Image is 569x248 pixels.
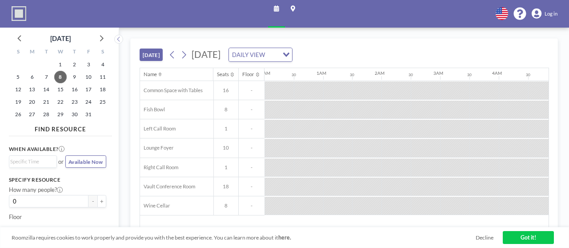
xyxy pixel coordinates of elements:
span: Saturday, October 4, 2025 [96,58,109,71]
span: DAILY VIEW [231,50,267,60]
span: Tuesday, October 21, 2025 [40,96,52,108]
div: Seats [217,71,229,77]
div: Search for option [9,156,56,167]
span: 8 [214,106,239,113]
div: 30 [292,73,296,77]
span: Thursday, October 16, 2025 [68,83,81,96]
span: Vault Conference Room [140,183,195,190]
span: Monday, October 13, 2025 [26,83,38,96]
button: + [97,195,106,207]
span: Wednesday, October 1, 2025 [54,58,67,71]
span: Saturday, October 18, 2025 [96,83,109,96]
span: Saturday, October 25, 2025 [96,96,109,108]
span: Common Space with Tables [140,87,203,94]
span: Saturday, October 11, 2025 [96,71,109,83]
div: Search for option [229,48,292,61]
label: How many people? [9,186,63,193]
div: 30 [350,73,354,77]
input: Search for option [267,50,277,60]
span: Log in [545,11,557,17]
div: 1AM [317,70,326,76]
span: Sunday, October 5, 2025 [12,71,24,83]
div: [DATE] [50,32,71,45]
span: Friday, October 17, 2025 [82,83,95,96]
span: Monday, October 27, 2025 [26,108,38,121]
span: Wednesday, October 29, 2025 [54,108,67,121]
span: - [239,145,264,151]
button: - [88,195,97,207]
div: 2AM [375,70,385,76]
input: Search for option [10,158,52,166]
span: Tuesday, October 14, 2025 [40,83,52,96]
span: Monday, October 6, 2025 [26,71,38,83]
span: - [239,126,264,132]
span: Tuesday, October 7, 2025 [40,71,52,83]
span: Right Call Room [140,164,178,171]
label: Floor [9,213,22,220]
span: Sunday, October 19, 2025 [12,96,24,108]
span: Roomzilla requires cookies to work properly and provide you with the best experience. You can lea... [12,234,476,241]
div: S [11,47,25,58]
span: 18 [214,183,239,190]
span: Thursday, October 9, 2025 [68,71,81,83]
a: Log in [532,8,557,19]
a: here. [278,234,291,241]
span: Left Call Room [140,126,176,132]
span: - [239,106,264,113]
span: - [239,87,264,94]
span: 16 [214,87,239,94]
button: [DATE] [140,49,163,61]
span: Friday, October 24, 2025 [82,96,95,108]
div: 3AM [433,70,443,76]
span: 1 [214,126,239,132]
a: Decline [476,234,493,241]
div: S [96,47,110,58]
h4: FIND RESOURCE [9,123,112,133]
div: 30 [526,73,530,77]
span: Thursday, October 2, 2025 [68,58,81,71]
div: 30 [467,73,472,77]
h3: Specify resource [9,177,106,183]
span: - [239,183,264,190]
span: Wednesday, October 22, 2025 [54,96,67,108]
span: 8 [214,203,239,209]
div: T [39,47,53,58]
span: Tuesday, October 28, 2025 [40,108,52,121]
span: Available Now [68,159,103,165]
span: Wednesday, October 15, 2025 [54,83,67,96]
span: Wine Cellar [140,203,170,209]
span: Friday, October 10, 2025 [82,71,95,83]
div: 4AM [492,70,502,76]
span: Friday, October 3, 2025 [82,58,95,71]
span: - [239,164,264,171]
img: organization-logo [12,6,26,21]
span: Wednesday, October 8, 2025 [54,71,67,83]
span: Friday, October 31, 2025 [82,108,95,121]
div: T [68,47,82,58]
div: F [81,47,96,58]
span: Sunday, October 12, 2025 [12,83,24,96]
span: 10 [214,145,239,151]
div: M [25,47,39,58]
span: - [239,203,264,209]
span: or [58,158,64,165]
span: Sunday, October 26, 2025 [12,108,24,121]
span: [DATE] [192,49,220,60]
button: Available Now [65,155,106,168]
div: Name [144,71,157,77]
div: Floor [242,71,254,77]
a: Got it! [503,231,554,244]
div: 30 [409,73,413,77]
div: W [53,47,68,58]
span: Lounge Foyer [140,145,174,151]
span: Fish Bowl [140,106,165,113]
span: Monday, October 20, 2025 [26,96,38,108]
span: Thursday, October 30, 2025 [68,108,81,121]
span: 1 [214,164,239,171]
span: Thursday, October 23, 2025 [68,96,81,108]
